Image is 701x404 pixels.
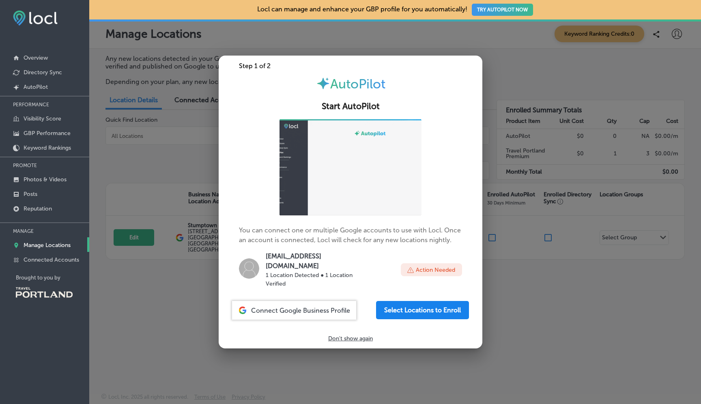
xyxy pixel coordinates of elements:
[24,84,48,90] p: AutoPilot
[13,11,58,26] img: fda3e92497d09a02dc62c9cd864e3231.png
[228,101,473,112] h2: Start AutoPilot
[24,115,61,122] p: Visibility Score
[251,307,350,314] span: Connect Google Business Profile
[472,4,533,16] button: TRY AUTOPILOT NOW
[328,335,373,342] p: Don't show again
[266,271,368,288] p: 1 Location Detected ● 1 Location Verified
[24,242,71,249] p: Manage Locations
[24,130,71,137] p: GBP Performance
[24,54,48,61] p: Overview
[416,266,455,274] p: Action Needed
[219,62,482,70] div: Step 1 of 2
[24,205,52,212] p: Reputation
[266,251,368,271] p: [EMAIL_ADDRESS][DOMAIN_NAME]
[24,176,67,183] p: Photos & Videos
[16,287,73,298] img: Travel Portland
[316,76,330,90] img: autopilot-icon
[24,144,71,151] p: Keyword Rankings
[376,301,469,319] button: Select Locations to Enroll
[280,119,421,215] img: ap-gif
[16,275,89,281] p: Brought to you by
[24,256,79,263] p: Connected Accounts
[330,76,385,92] span: AutoPilot
[24,69,62,76] p: Directory Sync
[24,191,37,198] p: Posts
[239,119,462,288] p: You can connect one or multiple Google accounts to use with Locl. Once an account is connected, L...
